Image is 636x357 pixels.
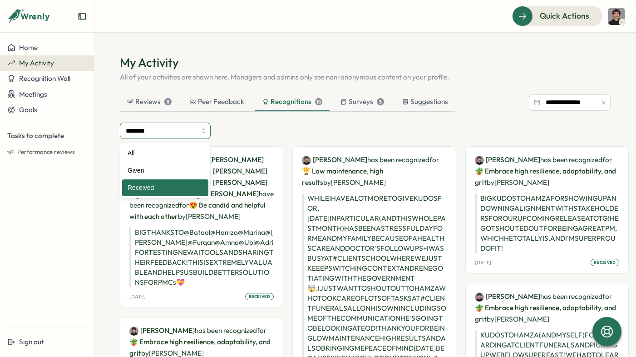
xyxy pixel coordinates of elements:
[302,154,446,188] p: has been recognized by [PERSON_NAME]
[512,6,602,26] button: Quick Actions
[198,177,267,188] span: ,
[475,154,619,188] p: has been recognized by [PERSON_NAME]
[302,155,367,165] a: Hamza Atique[PERSON_NAME]
[315,98,322,105] div: 18
[17,148,75,156] span: Performance reviews
[195,154,264,165] span: ,
[475,155,540,165] a: Hamza Atique[PERSON_NAME]
[202,166,267,176] a: Angelina Costa[PERSON_NAME]
[120,72,611,82] p: All of your activities are shown here. Managers and admins only see non-anonymous content on your...
[164,98,172,105] div: 8
[129,326,195,336] a: Hamza Atique[PERSON_NAME]
[340,97,384,107] div: Surveys
[129,228,274,288] p: BIG THANKS TO @Batool @Hamza @Marina @[PERSON_NAME] @Furqan @Amna @Ubi @Adri FOR TESTING NEW AI T...
[608,8,625,25] img: Hamza Atique
[602,292,612,301] span: for
[475,292,540,302] a: Hamza Atique[PERSON_NAME]
[249,293,271,300] span: received
[475,293,484,302] img: Hamza Atique
[540,10,589,22] span: Quick Actions
[202,178,267,188] a: Amna Khattak[PERSON_NAME]
[475,291,619,325] p: has been recognized by [PERSON_NAME]
[377,98,384,105] div: 5
[475,167,616,187] span: 🪴 Embrace high resilience, adaptability, and grit
[190,97,244,107] div: Peer Feedback
[475,303,616,323] span: 🪴 Embrace high resilience, adaptability, and grit
[19,105,37,114] span: Goals
[302,156,311,165] img: Hamza Atique
[129,327,138,336] img: Hamza Atique
[122,179,208,197] div: Received
[475,156,484,165] img: Hamza Atique
[19,74,70,83] span: Recognition Wall
[19,43,38,52] span: Home
[122,145,208,162] div: All
[302,167,383,187] span: 🏆 Low maintenance, high results
[429,155,439,164] span: for
[198,165,267,177] span: ,
[127,97,172,107] div: Reviews
[594,259,616,266] span: received
[193,189,259,199] a: Adriana Fosca[PERSON_NAME]
[19,337,44,346] span: Sign out
[475,193,619,253] p: BIG KUDOS TO HAMZA FOR SHOWING UP AND OWNING ALIGNMENT WITH STAKEHOLDERS FOR OUR UPCOMING RELEASE...
[129,201,266,221] span: 😍 Be candid and helpful with each other
[257,326,266,335] span: for
[198,155,264,165] a: Hamza Atique[PERSON_NAME]
[7,131,87,141] p: Tasks to complete
[19,90,47,99] span: Meetings
[262,97,322,107] div: Recognitions
[179,201,189,209] span: for
[402,97,448,107] div: Suggestions
[475,260,491,266] p: [DATE]
[19,59,54,67] span: My Activity
[78,12,87,21] button: Expand sidebar
[120,55,611,70] h1: My Activity
[122,162,208,179] div: Given
[602,155,612,164] span: for
[129,294,146,300] p: [DATE]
